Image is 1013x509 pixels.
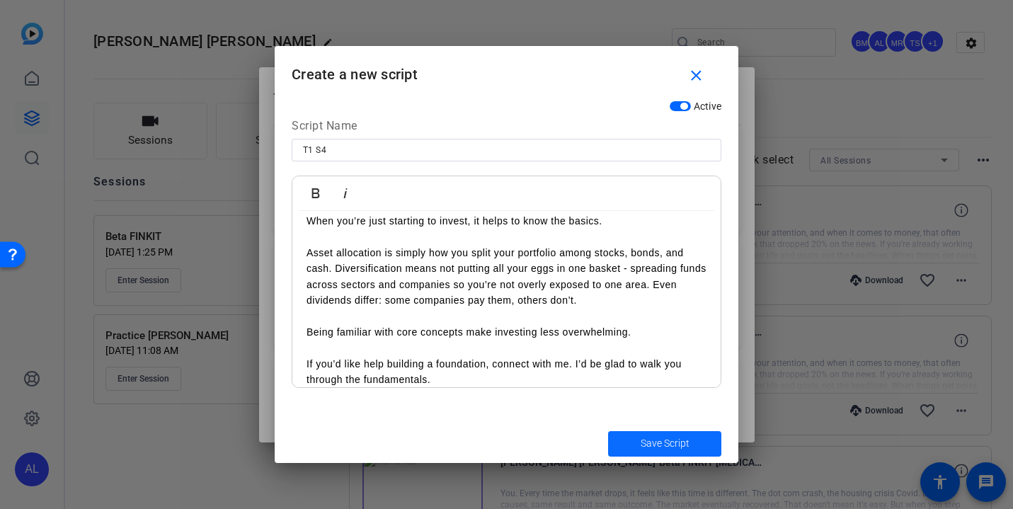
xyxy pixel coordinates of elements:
[307,356,706,388] p: If you’d like help building a foundation, connect with me. I’d be glad to walk you through the fu...
[694,101,722,112] span: Active
[608,431,721,457] button: Save Script
[687,67,705,85] mat-icon: close
[332,179,359,207] button: Italic (⌘I)
[307,324,706,340] p: Being familiar with core concepts make investing less overwhelming.
[302,179,329,207] button: Bold (⌘B)
[275,46,738,92] h1: Create a new script
[292,118,721,139] div: Script Name
[641,436,689,451] span: Save Script
[303,142,710,159] input: Enter Script Name
[307,213,706,229] p: When you’re just starting to invest, it helps to know the basics.
[307,245,706,309] p: Asset allocation is simply how you split your portfolio among stocks, bonds, and cash. Diversific...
